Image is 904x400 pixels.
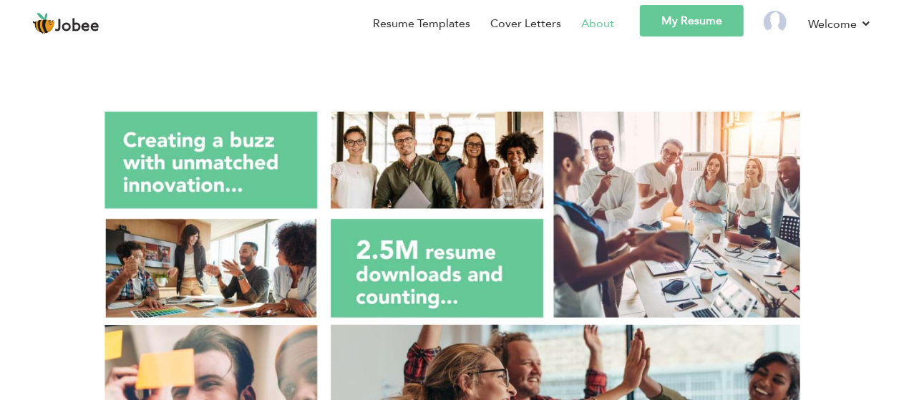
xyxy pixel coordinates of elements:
img: Profile Img [764,11,787,34]
a: Jobee [32,12,99,35]
a: Cover Letters [490,15,561,32]
a: About [581,15,614,32]
a: Welcome [808,15,872,33]
a: Resume Templates [373,15,470,32]
span: Jobee [55,19,99,34]
img: jobee.io [32,12,55,35]
a: My Resume [640,5,744,36]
